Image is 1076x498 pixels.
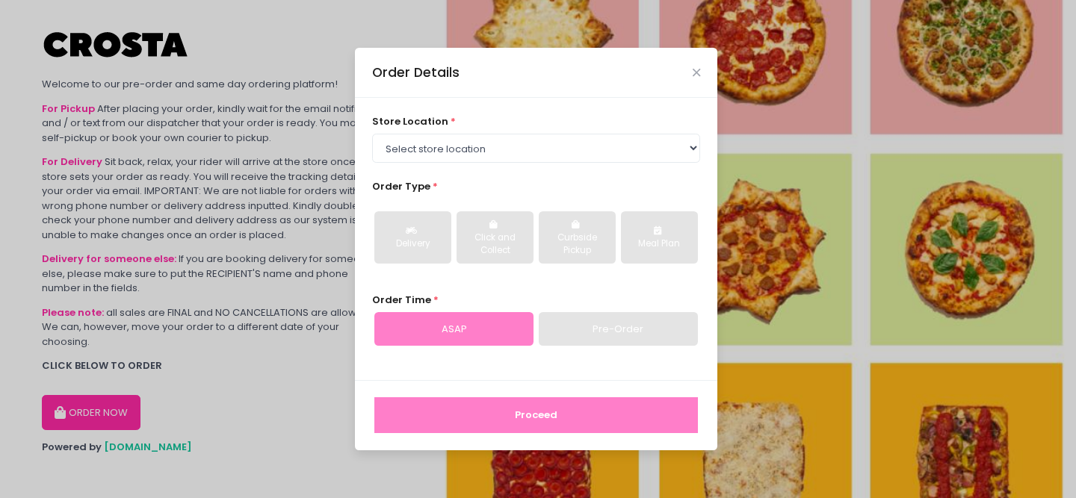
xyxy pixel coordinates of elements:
[385,237,441,251] div: Delivery
[467,231,523,258] div: Click and Collect
[374,397,698,433] button: Proceed
[693,69,700,76] button: Close
[372,114,448,128] span: store location
[372,293,431,307] span: Order Time
[539,211,616,264] button: Curbside Pickup
[621,211,698,264] button: Meal Plan
[374,211,451,264] button: Delivery
[372,63,460,82] div: Order Details
[457,211,534,264] button: Click and Collect
[631,237,687,251] div: Meal Plan
[549,231,605,258] div: Curbside Pickup
[372,179,430,193] span: Order Type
